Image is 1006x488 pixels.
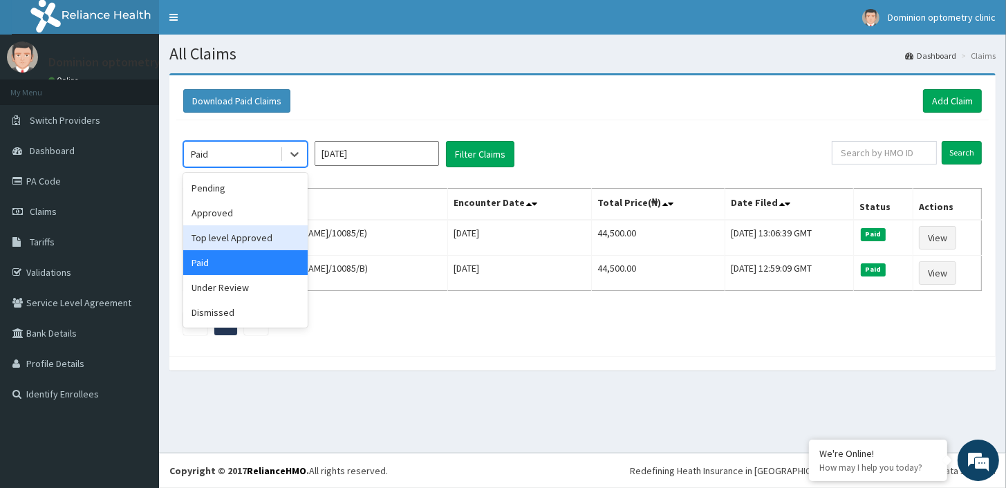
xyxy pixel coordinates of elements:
[30,236,55,248] span: Tariffs
[169,45,996,63] h1: All Claims
[832,141,937,165] input: Search by HMO ID
[854,189,913,220] th: Status
[630,464,996,478] div: Redefining Heath Insurance in [GEOGRAPHIC_DATA] using Telemedicine and Data Science!
[592,256,725,291] td: 44,500.00
[72,77,232,95] div: Chat with us now
[247,464,306,477] a: RelianceHMO
[888,11,996,24] span: Dominion optometry clinic
[447,220,591,256] td: [DATE]
[183,275,308,300] div: Under Review
[30,205,57,218] span: Claims
[191,147,208,161] div: Paid
[958,50,996,62] li: Claims
[184,220,448,256] td: [PERSON_NAME] ([PERSON_NAME]/10085/E)
[26,69,56,104] img: d_794563401_company_1708531726252_794563401
[819,462,937,473] p: How may I help you today?
[80,152,191,292] span: We're online!
[923,89,982,113] a: Add Claim
[905,50,956,62] a: Dashboard
[159,453,1006,488] footer: All rights reserved.
[183,300,308,325] div: Dismissed
[913,189,982,220] th: Actions
[48,75,82,85] a: Online
[227,7,260,40] div: Minimize live chat window
[862,9,879,26] img: User Image
[183,89,290,113] button: Download Paid Claims
[183,200,308,225] div: Approved
[184,189,448,220] th: Name
[592,220,725,256] td: 44,500.00
[919,226,956,250] a: View
[592,189,725,220] th: Total Price(₦)
[919,261,956,285] a: View
[184,256,448,291] td: [PERSON_NAME] ([PERSON_NAME]/10085/B)
[725,256,854,291] td: [DATE] 12:59:09 GMT
[861,263,886,276] span: Paid
[446,141,514,167] button: Filter Claims
[725,189,854,220] th: Date Filed
[183,250,308,275] div: Paid
[48,56,192,68] p: Dominion optometry clinic
[30,114,100,126] span: Switch Providers
[315,141,439,166] input: Select Month and Year
[725,220,854,256] td: [DATE] 13:06:39 GMT
[447,256,591,291] td: [DATE]
[183,225,308,250] div: Top level Approved
[7,334,263,382] textarea: Type your message and hit 'Enter'
[942,141,982,165] input: Search
[7,41,38,73] img: User Image
[169,464,309,477] strong: Copyright © 2017 .
[183,176,308,200] div: Pending
[30,144,75,157] span: Dashboard
[819,447,937,460] div: We're Online!
[861,228,886,241] span: Paid
[447,189,591,220] th: Encounter Date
